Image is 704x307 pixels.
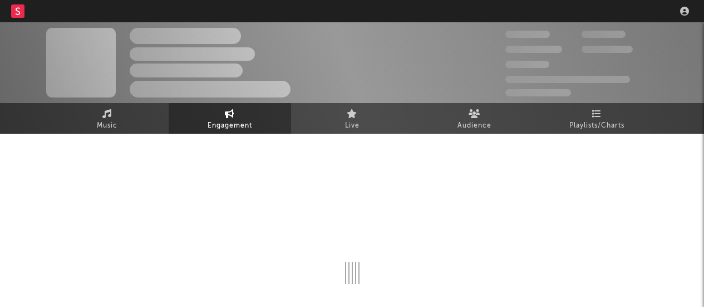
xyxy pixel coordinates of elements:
[413,103,536,134] a: Audience
[291,103,413,134] a: Live
[169,103,291,134] a: Engagement
[97,119,117,133] span: Music
[505,89,571,96] span: Jump Score: 85.0
[582,31,626,38] span: 100.000
[505,76,630,83] span: 50.000.000 Monthly Listeners
[208,119,252,133] span: Engagement
[505,61,549,68] span: 100.000
[569,119,624,133] span: Playlists/Charts
[345,119,360,133] span: Live
[536,103,658,134] a: Playlists/Charts
[505,46,562,53] span: 50.000.000
[505,31,550,38] span: 300.000
[582,46,633,53] span: 1.000.000
[457,119,491,133] span: Audience
[46,103,169,134] a: Music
